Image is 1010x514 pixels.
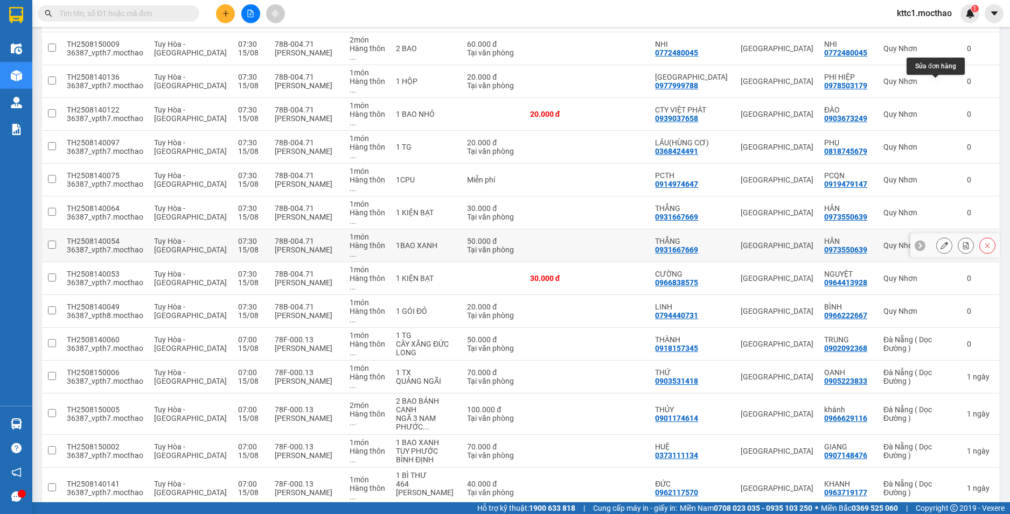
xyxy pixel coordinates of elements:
div: 1 TG [396,331,456,340]
div: 100.000 đ [467,405,519,414]
div: [PERSON_NAME] [275,180,338,188]
div: 15/08 [238,414,264,423]
div: 0918157345 [655,344,698,353]
div: Đà Nẵng ( Dọc Đường ) [883,442,956,460]
div: 0931667669 [655,213,698,221]
div: NHI [824,40,873,48]
div: 07:30 [238,302,264,311]
span: kttc1.mocthao [888,6,960,20]
div: TUY PHƯỚC BÌNH ĐỊNH [396,447,456,464]
div: NHI [655,40,730,48]
div: 1 [967,447,994,455]
div: 78B-004.71 [275,73,338,81]
div: Tại văn phòng [467,344,519,353]
div: khánh [824,405,873,414]
div: 78B-004.71 [275,171,338,180]
div: 36387_vpth8.mocthao [67,311,143,320]
div: [GEOGRAPHIC_DATA] [741,447,813,455]
img: warehouse-icon [11,70,22,81]
div: MỸ NHA [655,73,730,81]
div: [GEOGRAPHIC_DATA] [741,77,813,86]
span: ngày [973,410,990,418]
div: 78B-004.71 [275,138,338,147]
span: Tuy Hòa - [GEOGRAPHIC_DATA] [154,302,227,320]
div: NGUYỆT [824,270,873,278]
div: 15/08 [238,344,264,353]
div: [GEOGRAPHIC_DATA] [741,208,813,217]
div: TH2508150009 [67,40,143,48]
img: logo-vxr [9,7,23,23]
div: 36387_vpth7.mocthao [67,114,143,123]
div: Hàng thông thường [350,410,385,427]
div: 20.000 đ [467,138,519,147]
span: ... [350,418,356,427]
div: 15/08 [238,278,264,287]
div: 0794440731 [655,311,698,320]
div: Quy Nhơn [883,110,956,118]
span: ... [350,381,356,390]
div: THÀNH [655,335,730,344]
div: Tại văn phòng [467,414,519,423]
span: notification [11,467,22,477]
span: ... [423,423,429,431]
div: 0939037658 [655,114,698,123]
div: 36387_vpth7.mocthao [67,213,143,221]
div: 15/08 [238,451,264,460]
div: Đà Nẵng ( Dọc Đường ) [883,405,956,423]
div: 2 món [350,36,385,44]
div: 78F-000.13 [275,442,338,451]
div: 0966838575 [655,278,698,287]
span: Tuy Hòa - [GEOGRAPHIC_DATA] [154,335,227,353]
div: 0964413928 [824,278,867,287]
div: [GEOGRAPHIC_DATA] [741,143,813,151]
div: [GEOGRAPHIC_DATA] [741,110,813,118]
div: 36387_vpth7.mocthao [67,377,143,385]
div: 0373111134 [655,451,698,460]
div: 2 BAO [396,44,456,53]
div: TRUNG [824,335,873,344]
div: 1 món [350,364,385,372]
span: file-add [247,10,254,17]
div: Quy Nhơn [883,307,956,315]
div: Hàng thông thường [350,484,385,501]
img: warehouse-icon [11,43,22,54]
div: Hàng thông thường [350,208,385,226]
div: LINH [655,302,730,311]
div: 0772480045 [655,48,698,57]
div: 0 [967,110,994,118]
div: [GEOGRAPHIC_DATA] [741,372,813,381]
div: Đà Nẵng ( Dọc Đường ) [883,335,956,353]
div: 78B-004.71 [275,270,338,278]
div: 78B-004.71 [275,302,338,311]
div: 1 món [350,331,385,340]
span: ... [350,315,356,324]
span: ... [350,86,356,94]
div: 0973550639 [824,245,867,254]
div: 15/08 [238,81,264,90]
div: 36387_vpth7.mocthao [67,48,143,57]
div: 15/08 [238,48,264,57]
div: 78F-000.13 [275,405,338,414]
div: TH2508150005 [67,405,143,414]
span: Tuy Hòa - [GEOGRAPHIC_DATA] [154,171,227,188]
div: GIANG [824,442,873,451]
div: 07:30 [238,237,264,245]
div: 07:30 [238,171,264,180]
div: Hàng thông thường [350,44,385,61]
div: TH2508140122 [67,105,143,114]
button: aim [266,4,285,23]
div: [PERSON_NAME] [275,81,338,90]
div: 1 món [350,233,385,241]
span: Tuy Hòa - [GEOGRAPHIC_DATA] [154,138,227,156]
div: 78B-004.71 [275,105,338,114]
div: 07:30 [238,270,264,278]
div: Quy Nhơn [883,77,956,86]
div: 0 [967,307,994,315]
div: 1 BAO NHỎ [396,110,456,118]
div: Tại văn phòng [467,213,519,221]
div: 1BAO XANH [396,241,456,250]
span: caret-down [990,9,999,18]
div: [PERSON_NAME] [275,311,338,320]
img: solution-icon [11,124,22,135]
div: Quy Nhơn [883,241,956,250]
